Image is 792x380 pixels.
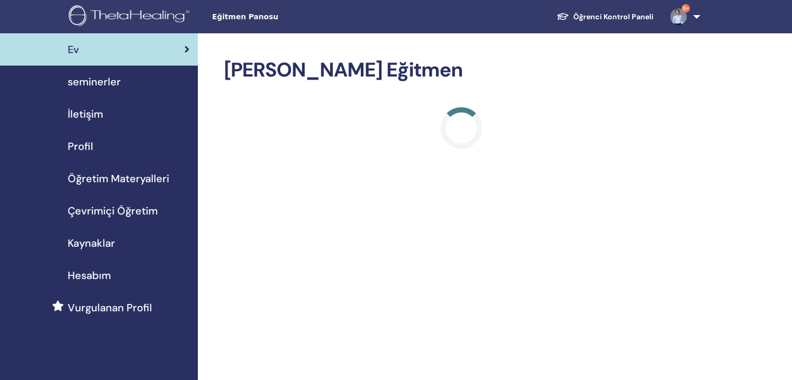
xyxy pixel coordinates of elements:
img: logo.png [69,5,193,29]
img: default.jpg [670,8,687,25]
span: Ev [68,42,79,57]
span: 9+ [682,4,690,12]
span: Kaynaklar [68,235,115,251]
a: Öğrenci Kontrol Paneli [548,7,662,27]
span: Hesabım [68,268,111,283]
span: İletişim [68,106,103,122]
img: graduation-cap-white.svg [557,12,569,21]
span: Eğitmen Panosu [212,11,368,22]
span: Vurgulanan Profil [68,300,152,315]
span: Çevrimiçi Öğretim [68,203,158,219]
h2: [PERSON_NAME] Eğitmen [224,58,698,82]
span: Öğretim Materyalleri [68,171,169,186]
span: seminerler [68,74,121,90]
span: Profil [68,138,93,154]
